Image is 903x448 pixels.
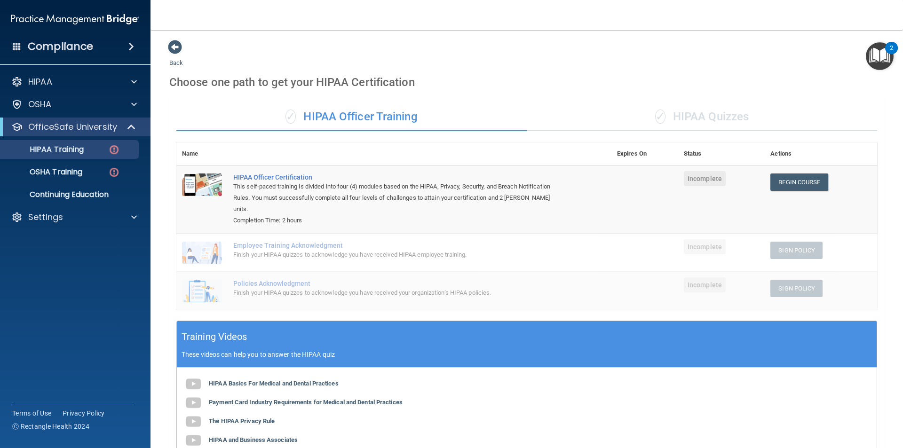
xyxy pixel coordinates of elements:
span: ✓ [655,110,665,124]
p: Continuing Education [6,190,135,199]
a: Privacy Policy [63,409,105,418]
div: This self-paced training is divided into four (4) modules based on the HIPAA, Privacy, Security, ... [233,181,564,215]
img: danger-circle.6113f641.png [108,166,120,178]
img: gray_youtube_icon.38fcd6cc.png [184,393,203,412]
div: Choose one path to get your HIPAA Certification [169,69,884,96]
th: Expires On [611,142,678,165]
a: Back [169,48,183,66]
p: HIPAA [28,76,52,87]
div: Policies Acknowledgment [233,280,564,287]
a: Begin Course [770,173,828,191]
p: HIPAA Training [6,145,84,154]
p: OSHA Training [6,167,82,177]
div: Completion Time: 2 hours [233,215,564,226]
div: Employee Training Acknowledgment [233,242,564,249]
span: Incomplete [684,171,726,186]
img: gray_youtube_icon.38fcd6cc.png [184,412,203,431]
div: 2 [890,48,893,60]
a: HIPAA Officer Certification [233,173,564,181]
p: OSHA [28,99,52,110]
a: OSHA [11,99,137,110]
span: Incomplete [684,277,726,292]
img: gray_youtube_icon.38fcd6cc.png [184,375,203,393]
h4: Compliance [28,40,93,53]
b: The HIPAA Privacy Rule [209,417,275,424]
div: HIPAA Quizzes [527,103,877,131]
div: Finish your HIPAA quizzes to acknowledge you have received HIPAA employee training. [233,249,564,260]
img: PMB logo [11,10,139,29]
h5: Training Videos [182,329,247,345]
a: Terms of Use [12,409,51,418]
p: OfficeSafe University [28,121,117,133]
th: Actions [765,142,877,165]
div: Finish your HIPAA quizzes to acknowledge you have received your organization’s HIPAA policies. [233,287,564,299]
span: Ⓒ Rectangle Health 2024 [12,422,89,431]
button: Open Resource Center, 2 new notifications [866,42,894,70]
a: OfficeSafe University [11,121,136,133]
b: HIPAA Basics For Medical and Dental Practices [209,380,339,387]
button: Sign Policy [770,280,823,297]
a: Settings [11,212,137,223]
th: Status [678,142,765,165]
span: Incomplete [684,239,726,254]
button: Sign Policy [770,242,823,259]
span: ✓ [285,110,296,124]
iframe: Drift Widget Chat Controller [740,381,892,419]
a: HIPAA [11,76,137,87]
p: These videos can help you to answer the HIPAA quiz [182,351,872,358]
p: Settings [28,212,63,223]
b: Payment Card Industry Requirements for Medical and Dental Practices [209,399,403,406]
div: HIPAA Officer Training [176,103,527,131]
img: danger-circle.6113f641.png [108,144,120,156]
b: HIPAA and Business Associates [209,436,298,443]
th: Name [176,142,228,165]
